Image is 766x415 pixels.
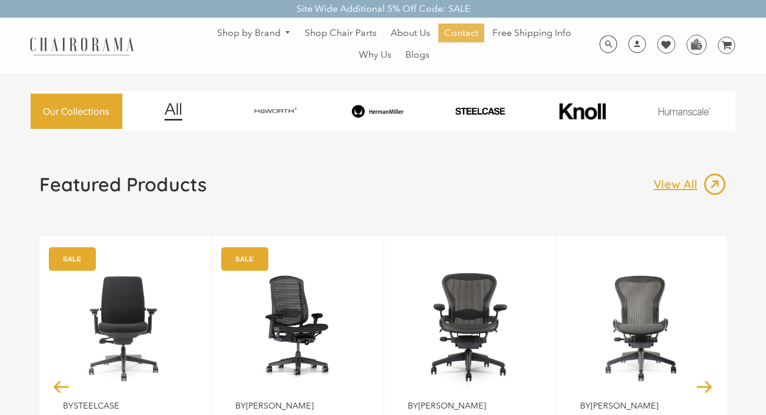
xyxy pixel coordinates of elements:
[305,27,377,39] span: Shop Chair Parts
[63,253,188,400] a: Amia Chair by chairorama.com Renewed Amia Chair chairorama.com
[23,35,141,56] img: chairorama
[580,253,705,400] a: Classic Aeron Chair (Renewed) - chairorama Classic Aeron Chair (Renewed) - chairorama
[39,172,207,205] a: Featured Products
[703,172,727,196] img: image_13.png
[226,102,325,121] img: image_7_14f0750b-d084-457f-979a-a1ab9f6582c4.png
[431,107,529,116] img: PHOTO-2024-07-09-00-53-10-removebg-preview.png
[408,400,532,411] p: by
[405,49,429,61] span: Blogs
[492,27,571,39] span: Free Shipping Info
[328,105,427,118] img: image_8_173eb7e0-7579-41b4-bc8e-4ba0b8ba93e8.png
[408,253,532,400] img: Herman Miller Classic Aeron Chair | Black | Size B (Renewed) - chairorama
[353,45,397,64] a: Why Us
[235,253,360,400] a: Herman Miller Celle Office Chair Renewed by Chairorama | Grey - chairorama Herman Miller Celle Of...
[235,253,360,400] img: Herman Miller Celle Office Chair Renewed by Chairorama | Grey - chairorama
[235,255,254,263] text: SALE
[438,24,484,42] a: Contact
[39,172,207,196] h1: Featured Products
[391,27,430,39] span: About Us
[191,24,598,67] nav: DesktopNavigation
[418,400,486,411] a: [PERSON_NAME]
[385,24,436,42] a: About Us
[533,102,632,121] img: image_10_1.png
[63,400,188,411] p: by
[591,400,658,411] a: [PERSON_NAME]
[694,376,715,397] button: Next
[687,35,705,53] img: WhatsApp_Image_2024-07-12_at_16.23.01.webp
[63,253,188,400] img: Amia Chair by chairorama.com
[235,400,360,411] p: by
[63,255,81,263] text: SALE
[635,107,734,115] img: image_11.png
[246,400,314,411] a: [PERSON_NAME]
[654,172,727,196] a: View All
[444,27,478,39] span: Contact
[399,45,435,64] a: Blogs
[580,253,705,400] img: Classic Aeron Chair (Renewed) - chairorama
[408,253,532,400] a: Herman Miller Classic Aeron Chair | Black | Size B (Renewed) - chairorama Herman Miller Classic A...
[487,24,577,42] a: Free Shipping Info
[211,24,297,42] a: Shop by Brand
[359,49,391,61] span: Why Us
[580,400,705,411] p: by
[74,400,119,411] a: Steelcase
[654,177,703,192] p: View All
[51,376,72,397] button: Previous
[141,102,206,121] img: image_12.png
[31,94,122,130] a: Our Collections
[299,24,382,42] a: Shop Chair Parts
